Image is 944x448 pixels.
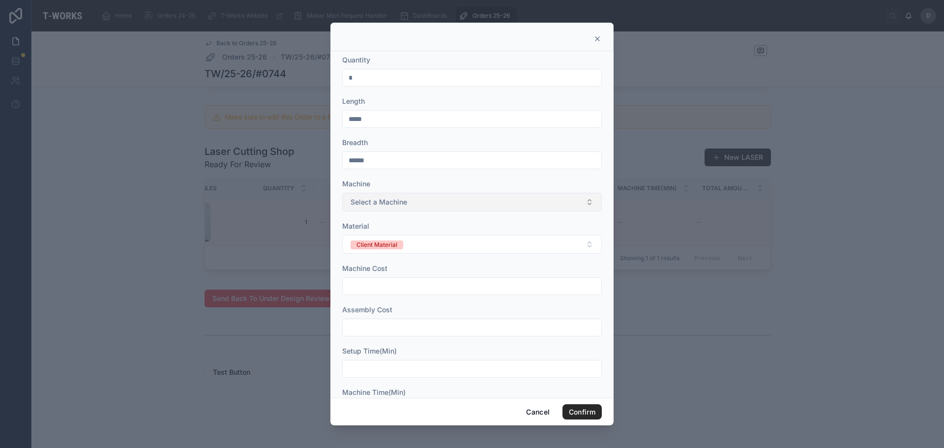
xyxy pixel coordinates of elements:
[342,264,387,272] span: Machine Cost
[342,305,392,314] span: Assembly Cost
[342,97,365,105] span: Length
[342,56,370,64] span: Quantity
[342,222,369,230] span: Material
[342,235,602,254] button: Select Button
[342,138,368,147] span: Breadth
[342,193,602,211] button: Select Button
[342,347,397,355] span: Setup Time(Min)
[562,404,602,420] button: Confirm
[356,240,397,249] div: Client Material
[342,388,406,396] span: Machine Time(Min)
[342,179,370,188] span: Machine
[351,197,407,207] span: Select a Machine
[520,404,556,420] button: Cancel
